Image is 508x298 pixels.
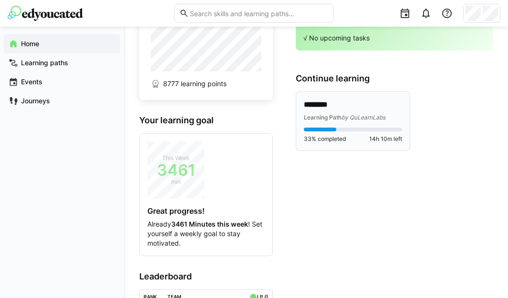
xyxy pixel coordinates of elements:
[342,114,385,121] span: by QuLearnLabs
[171,220,248,228] strong: 3461 Minutes this week
[189,9,329,18] input: Search skills and learning paths…
[147,219,265,248] p: Already ! Set yourself a weekly goal to stay motivated.
[147,206,265,216] h4: Great progress!
[303,33,485,43] p: √ No upcoming tasks
[163,79,227,89] span: 8777 learning points
[139,115,273,126] h3: Your learning goal
[139,271,273,282] h3: Leaderboard
[304,114,342,121] span: Learning Path
[369,135,402,143] span: 14h 10m left
[296,73,493,84] h3: Continue learning
[304,135,346,143] span: 33% completed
